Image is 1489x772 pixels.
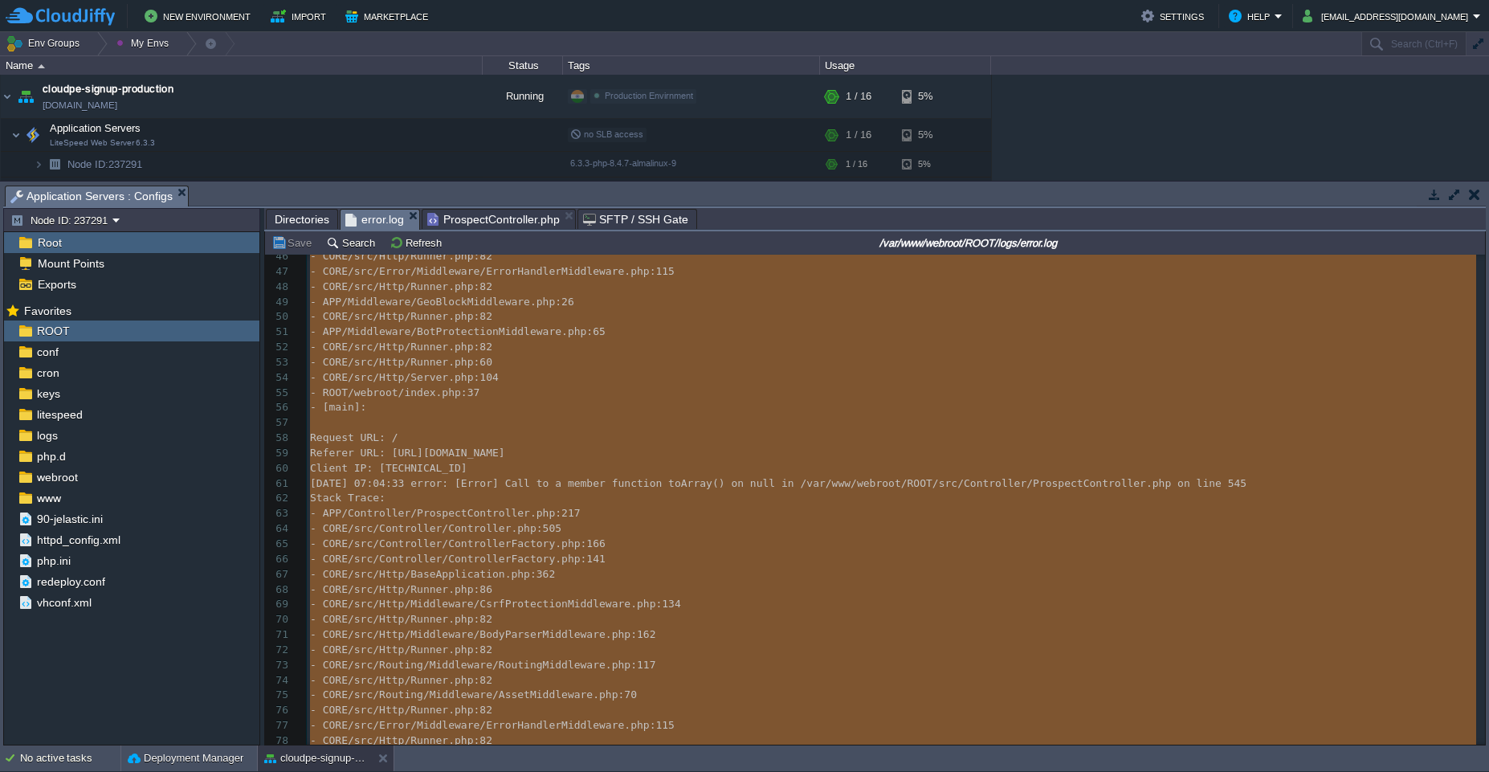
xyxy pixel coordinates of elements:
button: Env Groups [6,32,85,55]
span: no SLB access [570,129,643,139]
button: Marketplace [345,6,433,26]
button: Refresh [390,235,447,250]
span: Favorites [21,304,74,318]
span: - CORE/src/Http/Runner.php:82 [310,734,492,746]
span: error.log [345,210,404,230]
img: AMDAwAAAACH5BAEAAAAALAAAAAABAAEAAAICRAEAOw== [43,178,66,202]
span: - CORE/src/Routing/Middleware/AssetMiddleware.php:70 [310,688,637,701]
span: - CORE/src/Error/Middleware/ErrorHandlerMiddleware.php:115 [310,265,675,277]
span: - CORE/src/Error/Middleware/ErrorHandlerMiddleware.php:115 [310,719,675,731]
span: - APP/Middleware/BotProtectionMiddleware.php:65 [310,325,606,337]
div: 58 [265,431,292,446]
div: 75 [265,688,292,703]
span: - ROOT/webroot/index.php:37 [310,386,479,398]
a: Exports [35,277,79,292]
img: AMDAwAAAACH5BAEAAAAALAAAAAABAAEAAAICRAEAOw== [22,119,44,151]
div: 50 [265,309,292,325]
a: webroot [34,470,80,484]
a: Application ServersLiteSpeed Web Server 6.3.3 [48,122,143,134]
a: www [34,491,63,505]
img: AMDAwAAAACH5BAEAAAAALAAAAAABAAEAAAICRAEAOw== [1,75,14,118]
a: cloudpe-signup-production [43,81,173,97]
button: [EMAIL_ADDRESS][DOMAIN_NAME] [1303,6,1473,26]
button: Search [326,235,380,250]
img: AMDAwAAAACH5BAEAAAAALAAAAAABAAEAAAICRAEAOw== [43,152,66,177]
a: Favorites [21,304,74,317]
li: /var/www/webroot/ROOT/logs/error.log [340,209,420,229]
div: 61 [265,476,292,492]
div: Status [483,56,562,75]
div: 5% [902,75,954,118]
div: 57 [265,415,292,431]
div: 70 [265,612,292,627]
a: Root [35,235,64,250]
div: Name [2,56,482,75]
div: Usage [821,56,990,75]
div: 63 [265,506,292,521]
span: - CORE/src/Http/Runner.php:82 [310,704,492,716]
span: Application Servers : Configs [10,186,173,206]
span: ProspectController.php [427,210,560,229]
button: Help [1229,6,1275,26]
button: Import [271,6,331,26]
span: php.ini [34,553,73,568]
a: php.d [34,449,68,464]
button: Node ID: 237291 [10,213,112,227]
span: LiteSpeed Web Server 6.3.3 [50,138,155,148]
span: Client IP: [TECHNICAL_ID] [310,462,467,474]
span: Stack Trace: [310,492,386,504]
span: - CORE/src/Http/BaseApplication.php:362 [310,568,555,580]
div: Running [483,75,563,118]
span: Directories [275,210,329,229]
div: 76 [265,703,292,718]
span: - CORE/src/Http/Runner.php:82 [310,613,492,625]
button: cloudpe-signup-production [264,750,365,766]
img: AMDAwAAAACH5BAEAAAAALAAAAAABAAEAAAICRAEAOw== [34,152,43,177]
a: Mount Points [35,256,107,271]
div: 54 [265,370,292,386]
span: - CORE/src/Controller/ControllerFactory.php:166 [310,537,606,549]
a: ROOT [34,324,72,338]
span: litespeed [34,407,85,422]
div: 52 [265,340,292,355]
li: /var/www/webroot/ROOT/src/Controller/ProspectController.php [422,209,576,229]
img: AMDAwAAAACH5BAEAAAAALAAAAAABAAEAAAICRAEAOw== [34,178,43,202]
div: 5% [902,119,954,151]
div: 1 / 16 [846,75,871,118]
span: - CORE/src/Http/Middleware/BodyParserMiddleware.php:162 [310,628,655,640]
span: Production Envirnment [605,91,693,100]
div: 51 [265,325,292,340]
div: 77 [265,718,292,733]
img: AMDAwAAAACH5BAEAAAAALAAAAAABAAEAAAICRAEAOw== [11,119,21,151]
span: - CORE/src/Http/Middleware/CsrfProtectionMiddleware.php:134 [310,598,681,610]
div: 5% [902,152,954,177]
span: Application Servers [48,121,143,135]
span: - APP/Controller/ProspectController.php:217 [310,507,581,519]
span: 237291 [66,157,145,171]
a: conf [34,345,61,359]
div: 60 [265,461,292,476]
span: - CORE/src/Http/Server.php:104 [310,371,499,383]
a: httpd_config.xml [34,533,123,547]
span: - CORE/src/Http/Runner.php:82 [310,341,492,353]
div: 74 [265,673,292,688]
a: cron [34,366,62,380]
div: 78 [265,733,292,749]
div: 68 [265,582,292,598]
div: 67 [265,567,292,582]
div: 64 [265,521,292,537]
img: AMDAwAAAACH5BAEAAAAALAAAAAABAAEAAAICRAEAOw== [38,64,45,68]
a: [DOMAIN_NAME] [43,97,117,113]
span: 90-jelastic.ini [34,512,105,526]
a: vhconf.xml [34,595,94,610]
a: redeploy.conf [34,574,108,589]
a: keys [34,386,63,401]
